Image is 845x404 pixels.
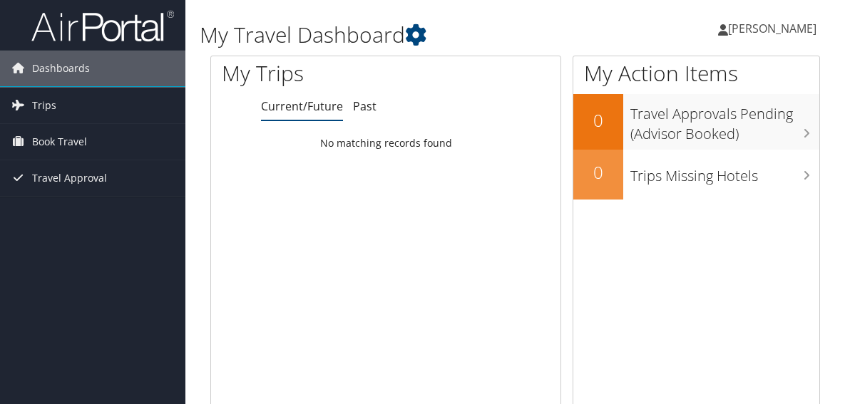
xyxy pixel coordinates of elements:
[200,20,620,50] h1: My Travel Dashboard
[573,94,820,149] a: 0Travel Approvals Pending (Advisor Booked)
[718,7,831,50] a: [PERSON_NAME]
[222,58,404,88] h1: My Trips
[261,98,343,114] a: Current/Future
[630,159,820,186] h3: Trips Missing Hotels
[573,58,820,88] h1: My Action Items
[573,150,820,200] a: 0Trips Missing Hotels
[31,9,174,43] img: airportal-logo.png
[573,160,623,185] h2: 0
[32,124,87,160] span: Book Travel
[211,130,560,156] td: No matching records found
[353,98,377,114] a: Past
[32,160,107,196] span: Travel Approval
[32,51,90,86] span: Dashboards
[32,88,56,123] span: Trips
[573,108,623,133] h2: 0
[728,21,816,36] span: [PERSON_NAME]
[630,97,820,144] h3: Travel Approvals Pending (Advisor Booked)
